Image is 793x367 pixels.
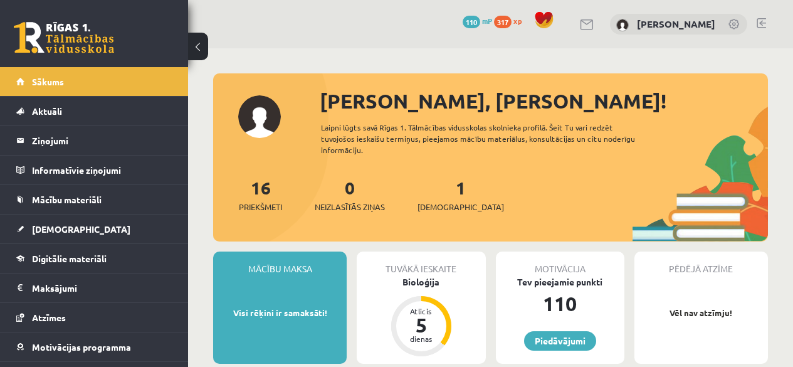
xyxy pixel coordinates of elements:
[321,122,654,156] div: Laipni lūgts savā Rīgas 1. Tālmācības vidusskolas skolnieka profilā. Šeit Tu vari redzēt tuvojošo...
[16,156,172,184] a: Informatīvie ziņojumi
[402,307,440,315] div: Atlicis
[32,253,107,264] span: Digitālie materiāli
[641,307,762,319] p: Vēl nav atzīmju!
[32,105,62,117] span: Aktuāli
[32,312,66,323] span: Atzīmes
[524,331,596,351] a: Piedāvājumi
[482,16,492,26] span: mP
[16,274,172,302] a: Maksājumi
[496,252,624,275] div: Motivācija
[494,16,512,28] span: 317
[402,315,440,335] div: 5
[16,67,172,96] a: Sākums
[496,275,624,289] div: Tev pieejamie punkti
[239,201,282,213] span: Priekšmeti
[463,16,480,28] span: 110
[418,201,504,213] span: [DEMOGRAPHIC_DATA]
[320,86,768,116] div: [PERSON_NAME], [PERSON_NAME]!
[219,307,340,319] p: Visi rēķini ir samaksāti!
[616,19,629,31] img: Anna Enija Kozlinska
[14,22,114,53] a: Rīgas 1. Tālmācības vidusskola
[16,215,172,243] a: [DEMOGRAPHIC_DATA]
[494,16,528,26] a: 317 xp
[32,156,172,184] legend: Informatīvie ziņojumi
[16,97,172,125] a: Aktuāli
[239,176,282,213] a: 16Priekšmeti
[357,252,485,275] div: Tuvākā ieskaite
[315,176,385,213] a: 0Neizlasītās ziņas
[32,76,64,87] span: Sākums
[418,176,504,213] a: 1[DEMOGRAPHIC_DATA]
[32,126,172,155] legend: Ziņojumi
[357,275,485,358] a: Bioloģija Atlicis 5 dienas
[496,289,624,319] div: 110
[357,275,485,289] div: Bioloģija
[513,16,522,26] span: xp
[402,335,440,343] div: dienas
[213,252,347,275] div: Mācību maksa
[16,332,172,361] a: Motivācijas programma
[16,303,172,332] a: Atzīmes
[16,244,172,273] a: Digitālie materiāli
[463,16,492,26] a: 110 mP
[32,274,172,302] legend: Maksājumi
[315,201,385,213] span: Neizlasītās ziņas
[637,18,715,30] a: [PERSON_NAME]
[32,194,102,205] span: Mācību materiāli
[16,185,172,214] a: Mācību materiāli
[634,252,768,275] div: Pēdējā atzīme
[32,223,130,235] span: [DEMOGRAPHIC_DATA]
[16,126,172,155] a: Ziņojumi
[32,341,131,353] span: Motivācijas programma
